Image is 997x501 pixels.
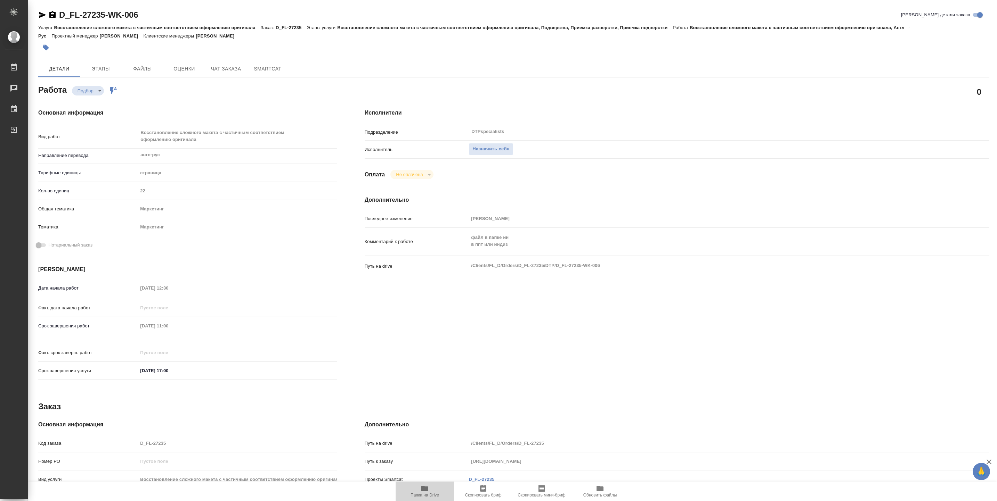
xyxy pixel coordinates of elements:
h4: Дополнительно [365,196,989,204]
p: [PERSON_NAME] [196,33,240,39]
p: Проектный менеджер [51,33,99,39]
p: Подразделение [365,129,469,136]
h4: [PERSON_NAME] [38,265,337,274]
span: Скопировать мини-бриф [518,493,565,498]
h4: Оплата [365,170,385,179]
p: Комментарий к работе [365,238,469,245]
div: Маркетинг [138,221,337,233]
p: Услуга [38,25,54,30]
p: Путь на drive [365,440,469,447]
p: Проекты Smartcat [365,476,469,483]
p: Срок завершения услуги [38,367,138,374]
button: Назначить себя [469,143,513,155]
textarea: /Clients/FL_D/Orders/D_FL-27235/DTP/D_FL-27235-WK-006 [469,260,937,272]
input: Пустое поле [138,303,198,313]
button: Добавить тэг [38,40,54,55]
p: Тарифные единицы [38,169,138,176]
p: Направление перевода [38,152,138,159]
h4: Основная информация [38,109,337,117]
p: Тематика [38,224,138,231]
span: SmartCat [251,65,284,73]
p: Факт. срок заверш. работ [38,349,138,356]
button: Скопировать ссылку [48,11,57,19]
a: D_FL-27235 [469,477,494,482]
h4: Основная информация [38,420,337,429]
span: Детали [42,65,76,73]
p: Код заказа [38,440,138,447]
p: Факт. дата начала работ [38,304,138,311]
div: Подбор [390,170,433,179]
span: Этапы [84,65,117,73]
p: Кол-во единиц [38,187,138,194]
p: Путь на drive [365,263,469,270]
button: Подбор [75,88,96,94]
span: [PERSON_NAME] детали заказа [901,11,970,18]
p: Дата начала работ [38,285,138,292]
p: Исполнитель [365,146,469,153]
span: Файлы [126,65,159,73]
div: Подбор [72,86,104,95]
input: Пустое поле [138,186,337,196]
p: Работа [673,25,690,30]
button: Скопировать ссылку для ЯМессенджера [38,11,47,19]
span: Обновить файлы [583,493,617,498]
h4: Дополнительно [365,420,989,429]
h4: Исполнители [365,109,989,117]
span: Назначить себя [472,145,509,153]
input: Пустое поле [138,456,337,466]
div: Маркетинг [138,203,337,215]
span: 🙏 [975,464,987,479]
h2: Заказ [38,401,61,412]
p: [PERSON_NAME] [100,33,144,39]
p: Общая тематика [38,206,138,212]
button: Папка на Drive [396,482,454,501]
p: Восстановление сложного макета с частичным соответствием оформлению оригинала [54,25,260,30]
p: Вид работ [38,133,138,140]
span: Нотариальный заказ [48,242,92,249]
p: Путь к заказу [365,458,469,465]
p: Номер РО [38,458,138,465]
input: Пустое поле [138,283,198,293]
p: D_FL-27235 [276,25,307,30]
p: Последнее изменение [365,215,469,222]
p: Этапы услуги [307,25,337,30]
span: Оценки [168,65,201,73]
input: Пустое поле [469,438,937,448]
div: страница [138,167,337,179]
p: Вид услуги [38,476,138,483]
input: Пустое поле [469,214,937,224]
button: Обновить файлы [571,482,629,501]
button: Скопировать мини-бриф [512,482,571,501]
input: ✎ Введи что-нибудь [138,366,198,376]
a: D_FL-27235-WK-006 [59,10,138,19]
button: 🙏 [973,463,990,480]
p: Заказ: [261,25,276,30]
p: Восстановление сложного макета с частичным соответствием оформлению оригинала, Подверстка, Приемк... [337,25,673,30]
h2: 0 [977,86,981,98]
span: Папка на Drive [411,493,439,498]
button: Скопировать бриф [454,482,512,501]
span: Чат заказа [209,65,243,73]
button: Не оплачена [394,172,425,177]
textarea: файл в папке ин в ппт или индиз [469,232,937,250]
p: Срок завершения работ [38,323,138,329]
input: Пустое поле [138,321,198,331]
input: Пустое поле [138,474,337,484]
input: Пустое поле [469,456,937,466]
input: Пустое поле [138,348,198,358]
input: Пустое поле [138,438,337,448]
h2: Работа [38,83,67,95]
span: Скопировать бриф [465,493,501,498]
p: Клиентские менеджеры [144,33,196,39]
